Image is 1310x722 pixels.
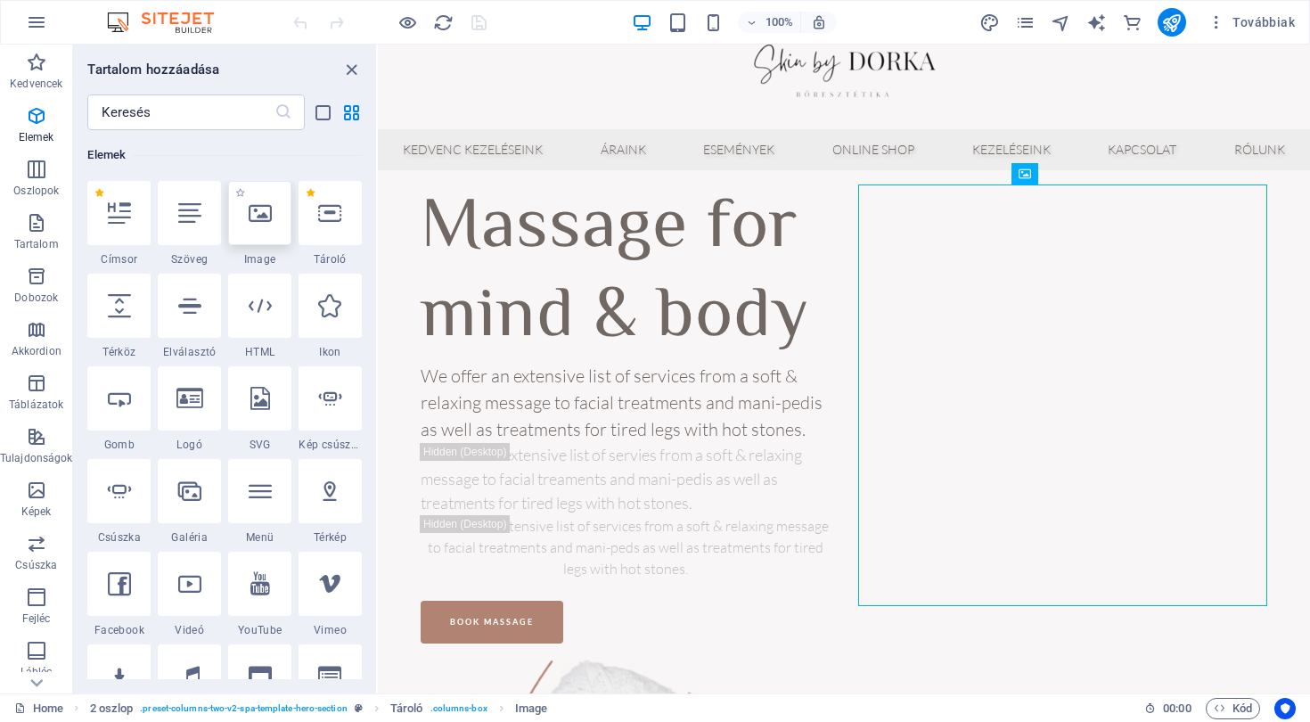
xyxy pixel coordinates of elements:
[433,12,454,33] i: Weboldal újratöltése
[158,252,221,267] span: Szöveg
[355,703,363,713] i: Ez az elem egy testreszabható előre beállítás
[397,12,418,33] button: Kattintson ide az előnézeti módból való kilépéshez és a szerkesztés folytatásához
[140,698,347,719] span: . preset-columns-two-v2-spa-template-hero-section
[87,623,151,637] span: Facebook
[738,12,801,33] button: 100%
[158,623,221,637] span: Videó
[1206,698,1260,719] button: Kód
[1158,8,1186,37] button: publish
[299,366,362,452] div: Kép csúszka
[90,698,134,719] span: Kattintson a kijelöléshez. Dupla kattintás az szerkesztéshez
[1051,12,1071,33] i: Navigátor
[87,59,219,80] h6: Tartalom hozzáadása
[87,144,362,166] h6: Elemek
[1122,12,1142,33] i: Kereskedelem
[432,12,454,33] button: reload
[22,611,51,626] p: Fejléc
[1208,13,1295,31] span: Továbbiak
[390,698,423,719] span: Kattintson a kijelöléshez. Dupla kattintás az szerkesztéshez
[158,459,221,545] div: Galéria
[228,366,291,452] div: SVG
[87,366,151,452] div: Gomb
[299,345,362,359] span: Ikon
[158,438,221,452] span: Logó
[979,12,1000,33] i: Tervezés (Ctrl+Alt+Y)
[228,181,291,267] div: Image
[299,438,362,452] span: Kép csúszka
[299,181,362,267] div: Tároló
[228,438,291,452] span: SVG
[299,623,362,637] span: Vimeo
[1122,12,1143,33] button: commerce
[1086,12,1107,33] i: AI Writer
[87,530,151,545] span: Csúszka
[21,505,52,519] p: Képek
[228,459,291,545] div: Menü
[90,698,548,719] nav: breadcrumb
[14,291,58,305] p: Dobozok
[87,274,151,359] div: Térköz
[158,366,221,452] div: Logó
[158,552,221,637] div: Videó
[15,558,57,572] p: Csúszka
[87,94,274,130] input: Keresés
[14,698,63,719] a: Kattintson a kijelölés megszüntetéséhez. Dupla kattintás az oldalak megnyitásához
[1015,12,1036,33] i: Oldalak (Ctrl+Alt+S)
[340,102,362,123] button: grid-view
[9,398,63,412] p: Táblázatok
[87,552,151,637] div: Facebook
[228,552,291,637] div: YouTube
[87,181,151,267] div: Címsor
[1163,698,1191,719] span: 00 00
[299,274,362,359] div: Ikon
[1274,698,1296,719] button: Usercentrics
[158,274,221,359] div: Elválasztó
[10,77,62,91] p: Kedvencek
[14,237,59,251] p: Tartalom
[1086,12,1108,33] button: text_generator
[20,665,53,679] p: Lábléc
[228,252,291,267] span: Image
[13,184,59,198] p: Oszlopok
[228,345,291,359] span: HTML
[158,345,221,359] span: Elválasztó
[979,12,1001,33] button: design
[158,530,221,545] span: Galéria
[430,698,487,719] span: . columns-box
[87,459,151,545] div: Csúszka
[1161,12,1182,33] i: Közzététel
[228,623,291,637] span: YouTube
[811,14,827,30] i: Átméretezés esetén automatikusan beállítja a nagyítási szintet a választott eszköznek megfelelően.
[1214,698,1252,719] span: Kód
[1144,698,1191,719] h6: Munkamenet idő
[1200,8,1302,37] button: Továbbiak
[12,344,61,358] p: Akkordion
[94,188,104,198] span: Eltávolítás a kedvencekből
[299,252,362,267] span: Tároló
[228,530,291,545] span: Menü
[1015,12,1036,33] button: pages
[765,12,793,33] h6: 100%
[87,438,151,452] span: Gomb
[515,698,547,719] span: Kattintson a kijelöléshez. Dupla kattintás az szerkesztéshez
[1175,701,1178,715] span: :
[158,181,221,267] div: Szöveg
[87,345,151,359] span: Térköz
[102,12,236,33] img: Editor Logo
[312,102,333,123] button: list-view
[19,130,54,144] p: Elemek
[1051,12,1072,33] button: navigator
[87,252,151,267] span: Címsor
[235,188,245,198] span: Kedvencekhez adás
[340,59,362,80] button: close panel
[299,459,362,545] div: Térkép
[306,188,315,198] span: Eltávolítás a kedvencekből
[299,530,362,545] span: Térkép
[228,274,291,359] div: HTML
[299,552,362,637] div: Vimeo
